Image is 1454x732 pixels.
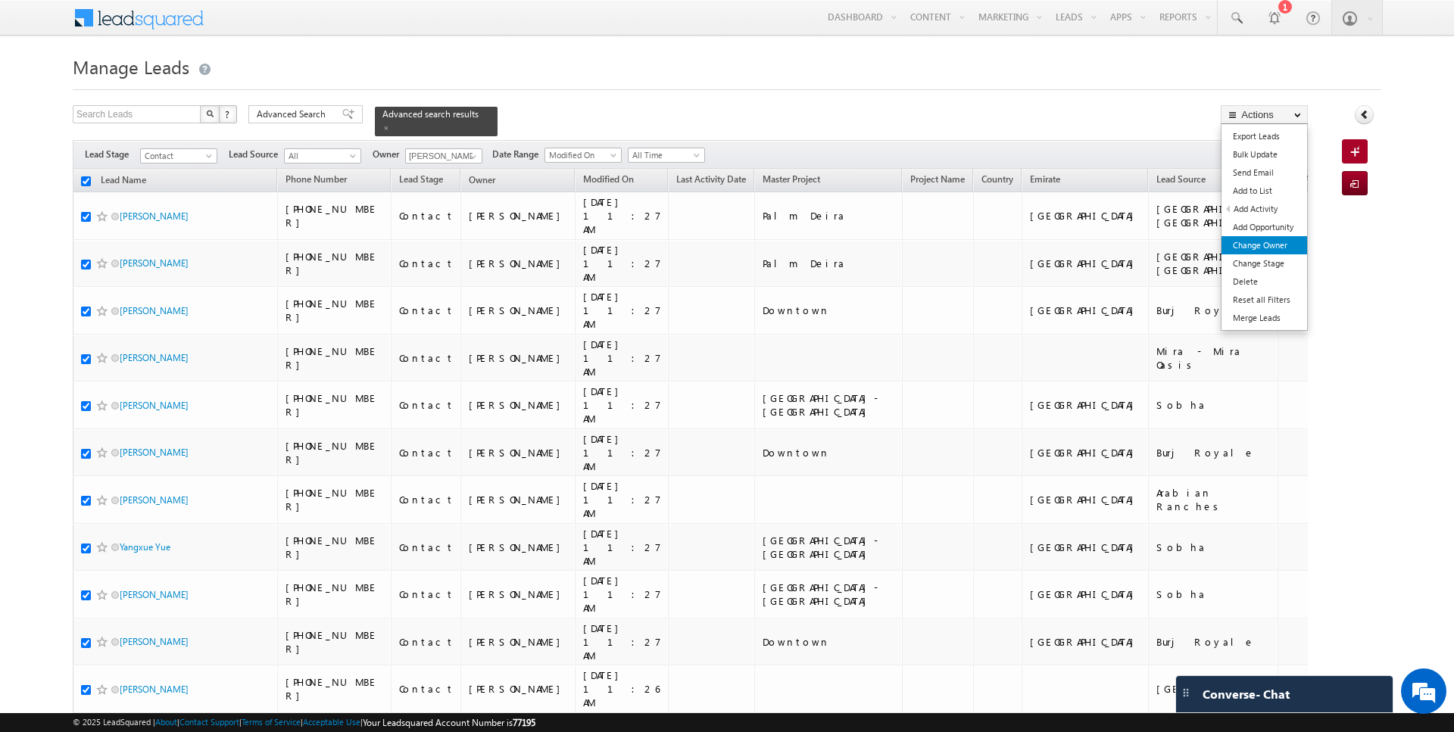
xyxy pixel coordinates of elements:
[285,581,384,608] div: [PHONE_NUMBER]
[225,107,232,120] span: ?
[469,209,568,223] div: [PERSON_NAME]
[1222,291,1307,309] a: Reset all Filters
[285,149,357,163] span: All
[583,338,661,378] div: [DATE] 11:27 AM
[399,587,454,601] div: Contact
[120,636,189,647] a: [PERSON_NAME]
[399,257,454,270] div: Contact
[763,581,895,608] div: [GEOGRAPHIC_DATA]-[GEOGRAPHIC_DATA]
[206,110,214,117] img: Search
[974,171,1021,191] a: Country
[120,305,189,316] a: [PERSON_NAME]
[1156,173,1206,185] span: Lead Source
[763,209,895,223] div: Palm Deira
[583,574,661,615] div: [DATE] 11:27 AM
[1222,309,1307,327] a: Merge Leads
[1180,687,1192,699] img: carter-drag
[763,446,895,459] div: Downtown
[1030,587,1141,601] div: [GEOGRAPHIC_DATA]
[583,385,661,425] div: [DATE] 11:27 AM
[763,173,820,185] span: Master Project
[399,304,454,317] div: Contact
[469,351,568,365] div: [PERSON_NAME]
[120,589,189,600] a: [PERSON_NAME]
[469,493,568,506] div: [PERSON_NAME]
[120,210,189,222] a: [PERSON_NAME]
[1156,540,1271,554] div: Sobha
[583,527,661,568] div: [DATE] 11:27 AM
[93,172,154,192] a: Lead Name
[285,439,384,466] div: [PHONE_NUMBER]
[469,587,568,601] div: [PERSON_NAME]
[285,534,384,561] div: [PHONE_NUMBER]
[141,149,213,163] span: Contact
[81,176,91,186] input: Check all records
[120,541,170,553] a: Yangxue Yue
[469,398,568,412] div: [PERSON_NAME]
[1156,486,1271,513] div: Arabian Ranches
[469,635,568,649] div: [PERSON_NAME]
[248,8,285,44] div: Minimize live chat window
[583,479,661,520] div: [DATE] 11:27 AM
[763,257,895,270] div: Palm Deira
[73,715,535,730] span: © 2025 LeadSquared | | | | |
[285,173,347,185] span: Phone Number
[544,148,622,163] a: Modified On
[628,148,705,163] a: All Time
[469,174,495,185] span: Owner
[1030,398,1141,412] div: [GEOGRAPHIC_DATA]
[399,398,454,412] div: Contact
[629,148,700,162] span: All Time
[1030,304,1141,317] div: [GEOGRAPHIC_DATA]
[576,171,641,191] a: Modified On
[669,171,754,191] a: Last Activity Date
[1156,446,1271,459] div: Burj Royale
[399,209,454,223] div: Contact
[583,173,634,185] span: Modified On
[155,717,177,727] a: About
[1030,209,1141,223] div: [GEOGRAPHIC_DATA]
[399,493,454,506] div: Contact
[303,717,360,727] a: Acceptable Use
[1222,182,1307,200] a: Add to List
[1030,446,1141,459] div: [GEOGRAPHIC_DATA]
[1222,145,1307,164] a: Bulk Update
[26,79,64,99] img: d_60004797649_company_0_60004797649
[469,682,568,696] div: [PERSON_NAME]
[206,466,275,487] em: Start Chat
[85,148,140,161] span: Lead Stage
[763,304,895,317] div: Downtown
[285,250,384,277] div: [PHONE_NUMBER]
[257,107,330,121] span: Advanced Search
[1203,687,1290,701] span: Converse - Chat
[545,148,617,162] span: Modified On
[1222,164,1307,182] a: Send Email
[20,140,276,454] textarea: Type your message and hit 'Enter'
[120,494,189,506] a: [PERSON_NAME]
[910,173,965,185] span: Project Name
[1156,304,1271,317] div: Burj Royale
[1156,635,1271,649] div: Burj Royale
[1222,218,1307,236] a: Add Opportunity
[73,55,189,79] span: Manage Leads
[1222,273,1307,291] a: Delete
[583,432,661,473] div: [DATE] 11:27 AM
[285,297,384,324] div: [PHONE_NUMBER]
[120,684,189,695] a: [PERSON_NAME]
[179,717,239,727] a: Contact Support
[513,717,535,728] span: 77195
[903,171,972,191] a: Project Name
[583,668,661,709] div: [DATE] 11:26 AM
[363,717,535,728] span: Your Leadsquared Account Number is
[469,257,568,270] div: [PERSON_NAME]
[399,540,454,554] div: Contact
[462,149,481,164] a: Show All Items
[285,344,384,372] div: [PHONE_NUMBER]
[1222,200,1307,218] a: Add Activity
[399,446,454,459] div: Contact
[242,717,301,727] a: Terms of Service
[492,148,544,161] span: Date Range
[120,257,189,269] a: [PERSON_NAME]
[284,148,361,164] a: All
[1030,635,1141,649] div: [GEOGRAPHIC_DATA]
